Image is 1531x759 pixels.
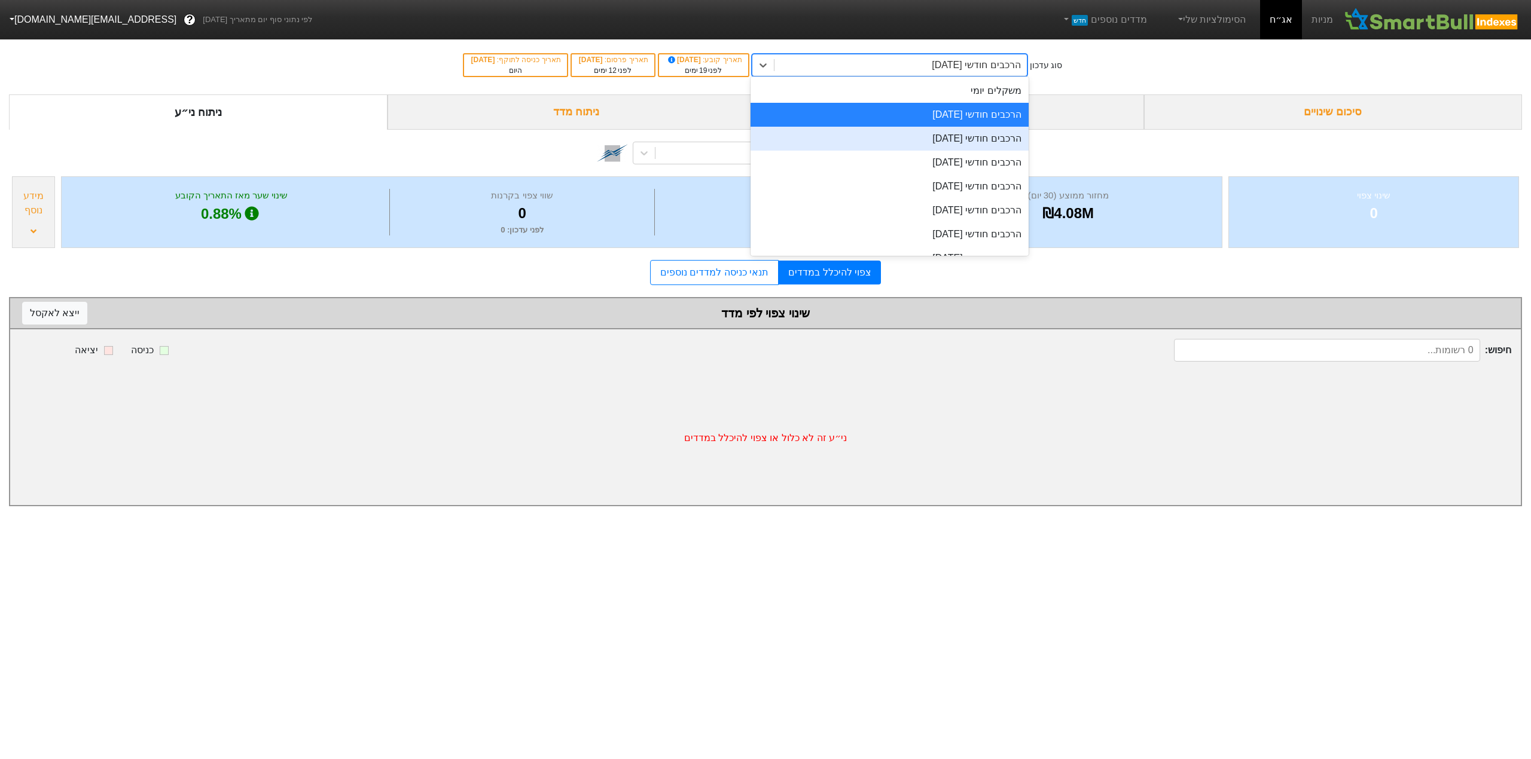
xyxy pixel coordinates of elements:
[597,137,628,169] img: tase link
[75,343,98,357] div: יציאה
[751,151,1029,175] div: הרכבים חודשי [DATE]
[751,246,1029,270] div: הרכבים חודשי [DATE]
[751,127,1029,151] div: הרכבים חודשי [DATE]
[203,14,312,26] span: לפי נתוני סוף יום מתאריך [DATE]
[1343,8,1521,32] img: SmartBull
[658,203,923,224] div: 0.0
[608,66,616,75] span: 12
[131,343,154,357] div: כניסה
[665,65,742,76] div: לפני ימים
[929,189,1207,203] div: מחזור ממוצע (30 יום)
[751,198,1029,222] div: הרכבים חודשי [DATE]
[22,304,1509,322] div: שינוי צפוי לפי מדד
[932,58,1020,72] div: הרכבים חודשי [DATE]
[1171,8,1251,32] a: הסימולציות שלי
[393,224,652,236] div: לפני עדכון : 0
[650,260,779,285] a: תנאי כניסה למדדים נוספים
[929,203,1207,224] div: ₪4.08M
[1057,8,1152,32] a: מדדים נוספיםחדש
[9,94,388,130] div: ניתוח ני״ע
[471,56,497,64] span: [DATE]
[699,66,707,75] span: 19
[579,56,605,64] span: [DATE]
[22,302,87,325] button: ייצא לאקסל
[10,371,1521,505] div: ני״ע זה לא כלול או צפוי להיכלל במדדים
[779,261,881,284] a: צפוי להיכלל במדדים
[393,203,652,224] div: 0
[751,103,1029,127] div: הרכבים חודשי [DATE]
[751,79,1029,103] div: משקלים יומי
[388,94,766,130] div: ניתוח מדד
[578,54,648,65] div: תאריך פרסום :
[1174,339,1511,362] span: חיפוש :
[658,189,923,203] div: מספר ימי התכסות
[751,175,1029,198] div: הרכבים חודשי [DATE]
[751,222,1029,246] div: הרכבים חודשי [DATE]
[1244,189,1503,203] div: שינוי צפוי
[578,65,648,76] div: לפני ימים
[1072,15,1088,26] span: חדש
[665,54,742,65] div: תאריך קובע :
[187,12,193,28] span: ?
[470,54,561,65] div: תאריך כניסה לתוקף :
[666,56,703,64] span: [DATE]
[1030,59,1063,72] div: סוג עדכון
[1174,339,1480,362] input: 0 רשומות...
[509,66,522,75] span: היום
[77,203,386,225] div: 0.88%
[1144,94,1523,130] div: סיכום שינויים
[393,189,652,203] div: שווי צפוי בקרנות
[16,189,51,218] div: מידע נוסף
[1244,203,1503,224] div: 0
[77,189,386,203] div: שינוי שער מאז התאריך הקובע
